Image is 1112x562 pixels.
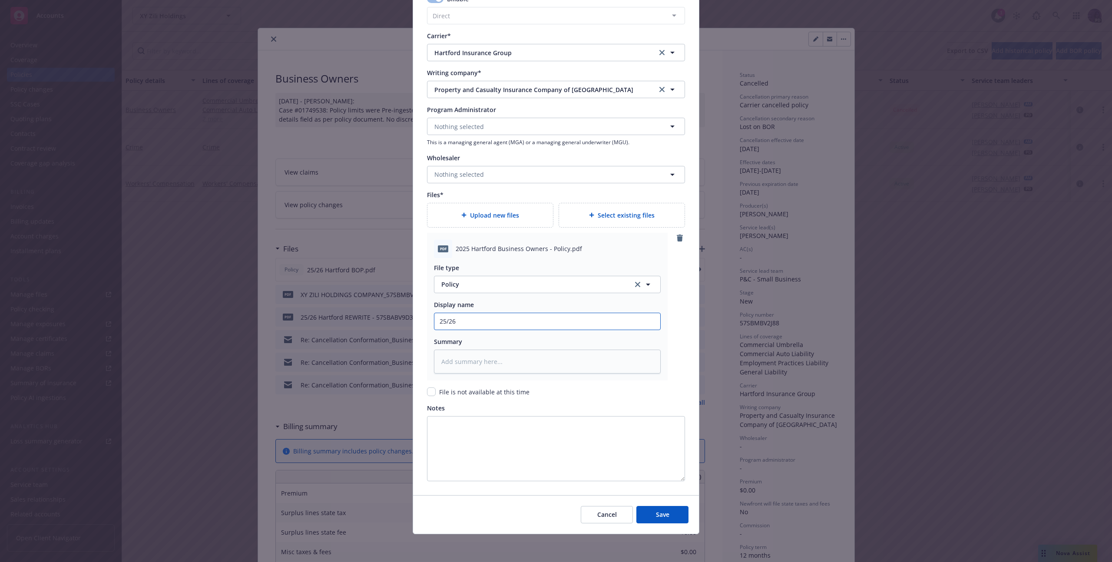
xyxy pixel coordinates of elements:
[656,510,669,519] span: Save
[427,32,451,40] span: Carrier*
[657,47,667,58] a: clear selection
[434,313,660,330] input: Add display name here...
[427,69,481,77] span: Writing company*
[559,203,685,228] div: Select existing files
[438,245,448,252] span: pdf
[434,276,661,293] button: Policyclear selection
[636,506,688,523] button: Save
[427,139,685,146] span: This is a managing general agent (MGA) or a managing general underwriter (MGU).
[434,337,462,346] span: Summary
[434,122,484,131] span: Nothing selected
[581,506,633,523] button: Cancel
[427,166,685,183] button: Nothing selected
[434,85,644,94] span: Property and Casualty Insurance Company of [GEOGRAPHIC_DATA]
[598,211,655,220] span: Select existing files
[439,388,530,396] span: File is not available at this time
[427,404,445,412] span: Notes
[434,170,484,179] span: Nothing selected
[427,106,496,114] span: Program Administrator
[434,48,644,57] span: Hartford Insurance Group
[657,84,667,95] a: clear selection
[427,118,685,135] button: Nothing selected
[427,44,685,61] button: Hartford Insurance Groupclear selection
[456,244,582,253] span: 2025 Hartford Business Owners - Policy.pdf
[675,233,685,243] a: remove
[427,203,553,228] div: Upload new files
[470,211,519,220] span: Upload new files
[434,264,459,272] span: File type
[441,280,623,289] span: Policy
[427,154,460,162] span: Wholesaler
[632,279,643,290] a: clear selection
[434,301,474,309] span: Display name
[597,510,617,519] span: Cancel
[427,191,443,199] span: Files*
[427,81,685,98] button: Property and Casualty Insurance Company of [GEOGRAPHIC_DATA]clear selection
